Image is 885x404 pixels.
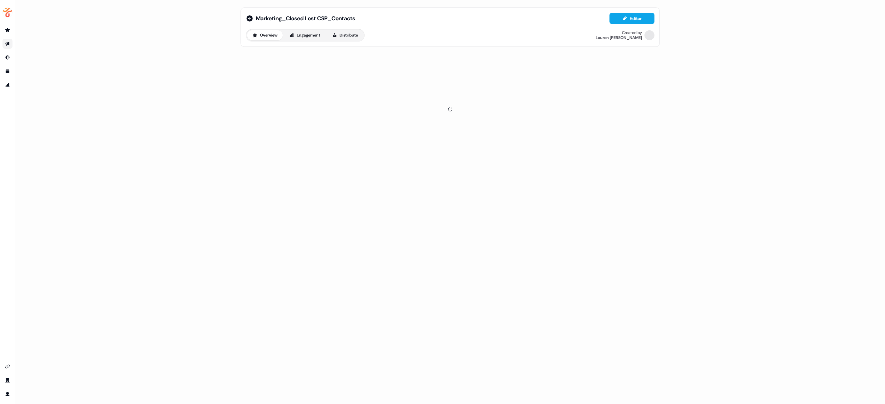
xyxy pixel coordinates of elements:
div: Lauren [PERSON_NAME] [596,35,642,40]
a: Go to Inbound [2,52,12,62]
button: Overview [247,30,283,40]
button: Distribute [327,30,363,40]
a: Go to integrations [2,362,12,372]
span: Marketing_Closed Lost CSP_Contacts [256,15,355,22]
button: Engagement [284,30,326,40]
a: Go to profile [2,389,12,399]
a: Editor [609,16,654,22]
a: Go to templates [2,66,12,76]
a: Go to outbound experience [2,39,12,49]
button: Editor [609,13,654,24]
div: Created by [622,30,642,35]
a: Go to team [2,375,12,385]
a: Go to prospects [2,25,12,35]
a: Go to attribution [2,80,12,90]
